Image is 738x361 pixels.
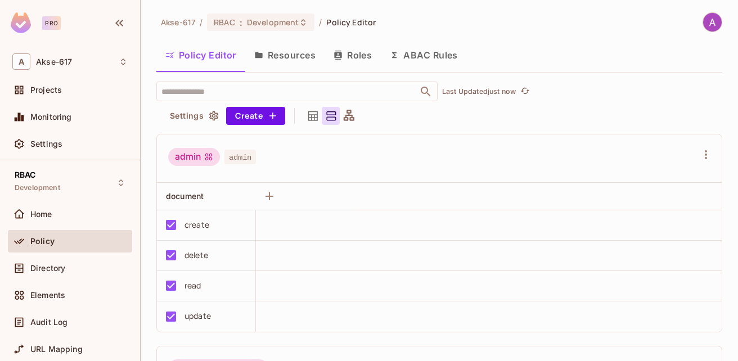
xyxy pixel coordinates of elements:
div: create [184,219,209,231]
button: Roles [325,41,381,69]
span: document [166,191,204,201]
span: Add Your First User [12,16,118,31]
span: URL Mapping [30,345,83,354]
span: Projects [30,85,62,94]
li: / [200,17,202,28]
span: : [239,18,243,27]
button: refresh [518,85,532,98]
span: Audit Log [30,318,67,327]
button: ABAC Rules [381,41,467,69]
span: admin [224,150,256,164]
img: Akse Furqan [703,13,722,31]
span: Directory [30,264,65,273]
li: / [319,17,322,28]
span: Development [247,17,299,28]
a: × [151,10,155,20]
div: read [184,279,201,292]
p: Last Updated just now [442,87,516,96]
div: admin [168,148,220,166]
span: Settings [30,139,62,148]
span: Policies are enforced on users of your app. [12,38,134,60]
span: A [12,53,30,70]
span: Click to refresh data [516,85,532,98]
span: RBAC [15,170,36,179]
a: Next [119,65,151,82]
button: Policy Editor [156,41,245,69]
div: delete [184,249,208,261]
span: Elements [30,291,65,300]
span: refresh [520,86,530,97]
div: Pro [42,16,61,30]
div: Close tooltip [151,9,155,21]
button: Open [418,84,434,100]
span: Workspace: Akse-617 [36,57,72,66]
span: Home [30,210,52,219]
button: Create [226,107,285,125]
span: Policy Editor [326,17,376,28]
span: Monitoring [30,112,72,121]
button: Resources [245,41,325,69]
button: Settings [165,107,222,125]
div: update [184,310,211,322]
img: SReyMgAAAABJRU5ErkJggg== [11,12,31,33]
span: the active workspace [161,17,195,28]
span: Policy [30,237,55,246]
span: Development [15,183,60,192]
span: RBAC [214,17,235,28]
